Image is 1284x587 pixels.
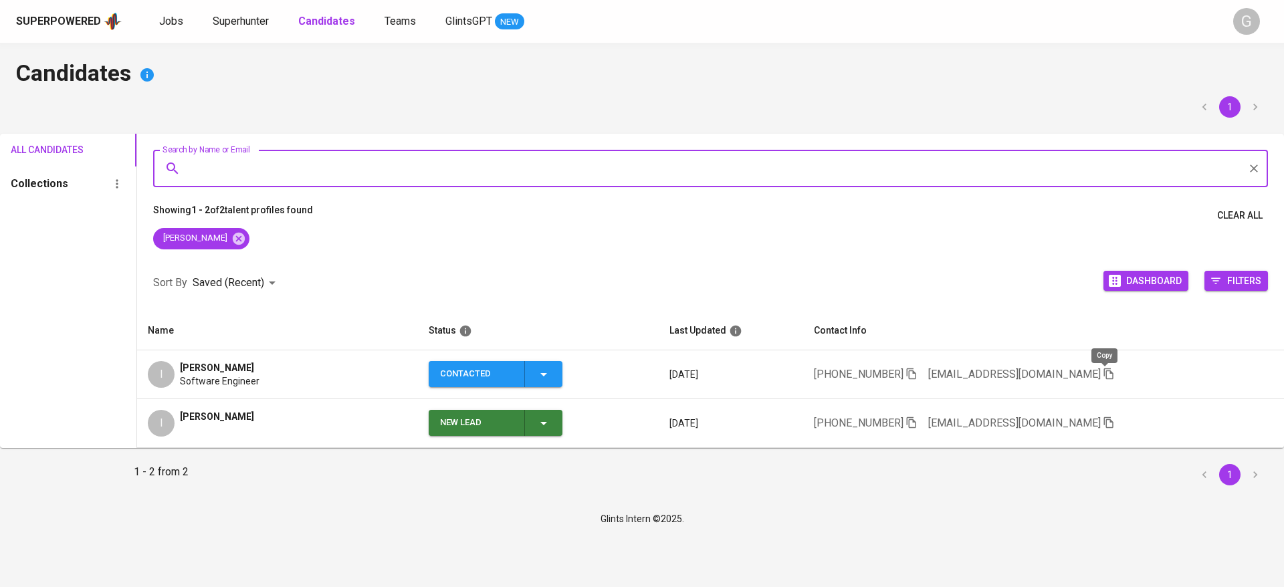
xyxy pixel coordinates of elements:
[1245,159,1263,178] button: Clear
[429,410,562,436] button: New Lead
[1192,464,1268,485] nav: pagination navigation
[11,142,67,158] span: All Candidates
[153,228,249,249] div: [PERSON_NAME]
[159,13,186,30] a: Jobs
[298,13,358,30] a: Candidates
[191,205,210,215] b: 1 - 2
[385,15,416,27] span: Teams
[1227,271,1261,289] span: Filters
[219,205,225,215] b: 2
[1212,203,1268,228] button: Clear All
[814,417,903,429] span: [PHONE_NUMBER]
[1192,96,1268,118] nav: pagination navigation
[137,312,418,350] th: Name
[1217,207,1263,224] span: Clear All
[180,374,259,388] span: Software Engineer
[418,312,659,350] th: Status
[213,15,269,27] span: Superhunter
[159,15,183,27] span: Jobs
[445,13,524,30] a: GlintsGPT NEW
[1126,271,1182,289] span: Dashboard
[928,368,1101,380] span: [EMAIL_ADDRESS][DOMAIN_NAME]
[814,368,903,380] span: [PHONE_NUMBER]
[148,410,175,437] div: I
[104,11,122,31] img: app logo
[193,275,264,291] p: Saved (Recent)
[440,410,514,436] div: New Lead
[803,312,1284,350] th: Contact Info
[669,417,792,430] p: [DATE]
[153,203,313,228] p: Showing of talent profiles found
[193,271,280,296] div: Saved (Recent)
[440,361,514,387] div: Contacted
[1219,464,1241,485] button: page 1
[445,15,492,27] span: GlintsGPT
[213,13,272,30] a: Superhunter
[16,59,1268,91] h4: Candidates
[16,11,122,31] a: Superpoweredapp logo
[1103,271,1188,291] button: Dashboard
[11,174,68,193] h6: Collections
[1204,271,1268,291] button: Filters
[148,361,175,388] div: I
[180,410,254,423] span: [PERSON_NAME]
[153,275,187,291] p: Sort By
[669,368,792,381] p: [DATE]
[1233,8,1260,35] div: G
[928,417,1101,429] span: [EMAIL_ADDRESS][DOMAIN_NAME]
[16,14,101,29] div: Superpowered
[298,15,355,27] b: Candidates
[153,232,235,245] span: [PERSON_NAME]
[134,464,189,485] p: 1 - 2 from 2
[495,15,524,29] span: NEW
[385,13,419,30] a: Teams
[429,361,562,387] button: Contacted
[1219,96,1241,118] button: page 1
[180,361,254,374] span: [PERSON_NAME]
[659,312,803,350] th: Last Updated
